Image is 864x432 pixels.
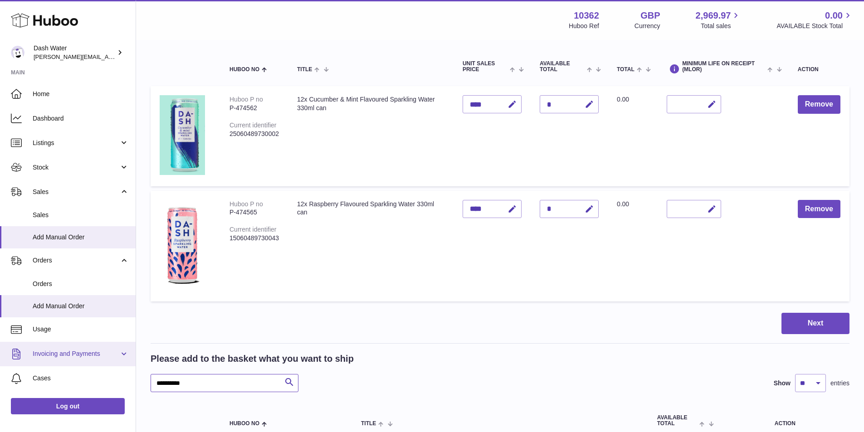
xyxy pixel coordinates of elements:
img: sophie@dash-water.com [11,46,24,59]
span: Cases [33,374,129,383]
span: Sales [33,188,119,196]
strong: GBP [640,10,660,22]
div: P-474565 [229,208,279,217]
span: AVAILABLE Total [657,415,698,427]
div: Currency [635,22,660,30]
a: 2,969.97 Total sales [696,10,742,30]
button: Remove [798,200,840,218]
button: Next [781,313,849,334]
img: 12x Raspberry Flavoured Sparkling Water 330ml can [160,200,205,291]
div: P-474562 [229,104,279,112]
span: Add Manual Order [33,233,129,242]
div: Action [798,67,840,73]
div: 25060489730002 [229,130,279,138]
span: Add Manual Order [33,302,129,311]
img: 12x Cucumber & Mint Flavoured Sparkling Water 330ml can [160,95,205,175]
a: Log out [11,398,125,414]
span: Stock [33,163,119,172]
div: Huboo P no [229,96,263,103]
div: Current identifier [229,121,277,129]
div: Huboo P no [229,200,263,208]
span: Orders [33,256,119,265]
label: Show [774,379,791,388]
span: Total [617,67,635,73]
span: [PERSON_NAME][EMAIL_ADDRESS][DOMAIN_NAME] [34,53,182,60]
span: 0.00 [617,200,629,208]
span: Huboo no [229,421,259,427]
span: entries [830,379,849,388]
span: Title [297,67,312,73]
span: Dashboard [33,114,129,123]
span: 0.00 [617,96,629,103]
div: Huboo Ref [569,22,599,30]
span: Invoicing and Payments [33,349,119,358]
span: Huboo no [229,67,259,73]
td: 12x Cucumber & Mint Flavoured Sparkling Water 330ml can [288,86,454,186]
div: Current identifier [229,226,277,233]
span: Orders [33,280,129,288]
strong: 10362 [574,10,599,22]
td: 12x Raspberry Flavoured Sparkling Water 330ml can [288,191,454,302]
div: Dash Water [34,44,115,61]
span: 2,969.97 [696,10,731,22]
span: Minimum Life On Receipt (MLOR) [682,61,765,73]
span: 0.00 [825,10,843,22]
h2: Please add to the basket what you want to ship [151,353,354,365]
span: Title [361,421,376,427]
span: Unit Sales Price [463,61,508,73]
span: Total sales [701,22,741,30]
span: Home [33,90,129,98]
span: Listings [33,139,119,147]
span: Sales [33,211,129,219]
span: Usage [33,325,129,334]
span: AVAILABLE Stock Total [776,22,853,30]
div: 15060489730043 [229,234,279,243]
span: AVAILABLE Total [540,61,585,73]
button: Remove [798,95,840,114]
a: 0.00 AVAILABLE Stock Total [776,10,853,30]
